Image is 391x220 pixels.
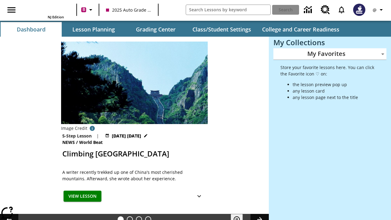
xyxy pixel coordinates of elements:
span: / [76,139,78,145]
button: Credit for photo and all related images: Public Domain/Charlie Fong [87,124,97,133]
div: My Favorites [273,48,386,60]
span: | [97,133,99,139]
a: Resource Center, Will open in new tab [317,2,334,18]
span: World Beat [79,139,104,146]
li: any lesson card [293,88,375,94]
a: Home [24,2,64,15]
button: Boost Class color is violet red. Change class color [79,4,97,15]
span: NJ Edition [48,15,64,19]
div: Home [24,2,64,19]
span: @ [373,7,377,13]
button: Lesson Planning [63,22,124,37]
a: Data Center [300,2,317,18]
li: the lesson preview pop up [293,81,375,88]
button: Show Details [193,191,205,202]
span: News [62,139,76,146]
button: Class/Student Settings [188,22,256,37]
button: Dashboard [1,22,62,37]
button: Profile/Settings [369,4,389,15]
button: Jul 22 - Jun 30 Choose Dates [104,133,149,139]
p: 5-Step Lesson [62,133,92,139]
button: Grading Center [125,22,186,37]
li: any lesson page next to the title [293,94,375,101]
span: 2025 Auto Grade 10 [106,7,151,13]
button: Open side menu [2,1,20,19]
a: Notifications [334,2,349,18]
h3: My Collections [273,38,386,47]
div: A writer recently trekked up one of China's most cherished mountains. Afterward, she wrote about ... [62,169,206,182]
img: Avatar [353,4,365,16]
h2: Climbing Mount Tai [62,148,206,159]
input: search field [186,5,270,15]
img: 6000 stone steps to climb Mount Tai in Chinese countryside [61,42,208,124]
p: Store your favorite lessons here. You can click the Favorite icon ♡ on: [280,64,375,77]
button: View Lesson [64,191,101,202]
button: College and Career Readiness [257,22,344,37]
p: Image Credit [61,125,87,131]
span: [DATE] [DATE] [112,133,141,139]
button: Select a new avatar [349,2,369,18]
span: B [82,6,85,13]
